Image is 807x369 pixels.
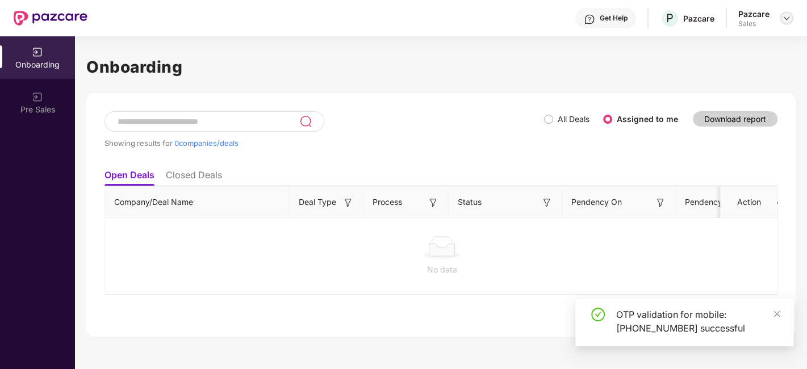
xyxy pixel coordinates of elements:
[32,47,43,58] img: svg+xml;base64,PHN2ZyB3aWR0aD0iMjAiIGhlaWdodD0iMjAiIHZpZXdCb3g9IjAgMCAyMCAyMCIgZmlsbD0ibm9uZSIgeG...
[616,308,780,335] div: OTP validation for mobile: [PHONE_NUMBER] successful
[683,13,714,24] div: Pazcare
[693,111,777,127] button: Download report
[617,114,678,124] label: Assigned to me
[104,169,154,186] li: Open Deals
[685,196,743,208] span: Pendency
[584,14,595,25] img: svg+xml;base64,PHN2ZyBpZD0iSGVscC0zMngzMiIgeG1sbnM9Imh0dHA6Ly93d3cudzMub3JnLzIwMDAvc3ZnIiB3aWR0aD...
[655,197,666,208] img: svg+xml;base64,PHN2ZyB3aWR0aD0iMTYiIGhlaWdodD0iMTYiIHZpZXdCb3g9IjAgMCAxNiAxNiIgZmlsbD0ibm9uZSIgeG...
[104,139,544,148] div: Showing results for
[342,197,354,208] img: svg+xml;base64,PHN2ZyB3aWR0aD0iMTYiIGhlaWdodD0iMTYiIHZpZXdCb3g9IjAgMCAxNiAxNiIgZmlsbD0ibm9uZSIgeG...
[666,11,674,25] span: P
[86,54,796,79] h1: Onboarding
[105,187,290,218] th: Company/Deal Name
[738,19,770,28] div: Sales
[428,197,439,208] img: svg+xml;base64,PHN2ZyB3aWR0aD0iMTYiIGhlaWdodD0iMTYiIHZpZXdCb3g9IjAgMCAxNiAxNiIgZmlsbD0ibm9uZSIgeG...
[782,14,791,23] img: svg+xml;base64,PHN2ZyBpZD0iRHJvcGRvd24tMzJ4MzIiIHhtbG5zPSJodHRwOi8vd3d3LnczLm9yZy8yMDAwL3N2ZyIgd2...
[738,9,770,19] div: Pazcare
[14,11,87,26] img: New Pazcare Logo
[571,196,622,208] span: Pendency On
[166,169,222,186] li: Closed Deals
[174,139,239,148] span: 0 companies/deals
[721,187,777,218] th: Action
[458,196,482,208] span: Status
[299,196,336,208] span: Deal Type
[773,310,781,318] span: close
[32,91,43,103] img: svg+xml;base64,PHN2ZyB3aWR0aD0iMjAiIGhlaWdodD0iMjAiIHZpZXdCb3g9IjAgMCAyMCAyMCIgZmlsbD0ibm9uZSIgeG...
[541,197,553,208] img: svg+xml;base64,PHN2ZyB3aWR0aD0iMTYiIGhlaWdodD0iMTYiIHZpZXdCb3g9IjAgMCAxNiAxNiIgZmlsbD0ibm9uZSIgeG...
[591,308,605,321] span: check-circle
[558,114,589,124] label: All Deals
[676,187,761,218] th: Pendency
[600,14,628,23] div: Get Help
[373,196,402,208] span: Process
[299,115,312,128] img: svg+xml;base64,PHN2ZyB3aWR0aD0iMjQiIGhlaWdodD0iMjUiIHZpZXdCb3g9IjAgMCAyNCAyNSIgZmlsbD0ibm9uZSIgeG...
[114,263,770,276] div: No data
